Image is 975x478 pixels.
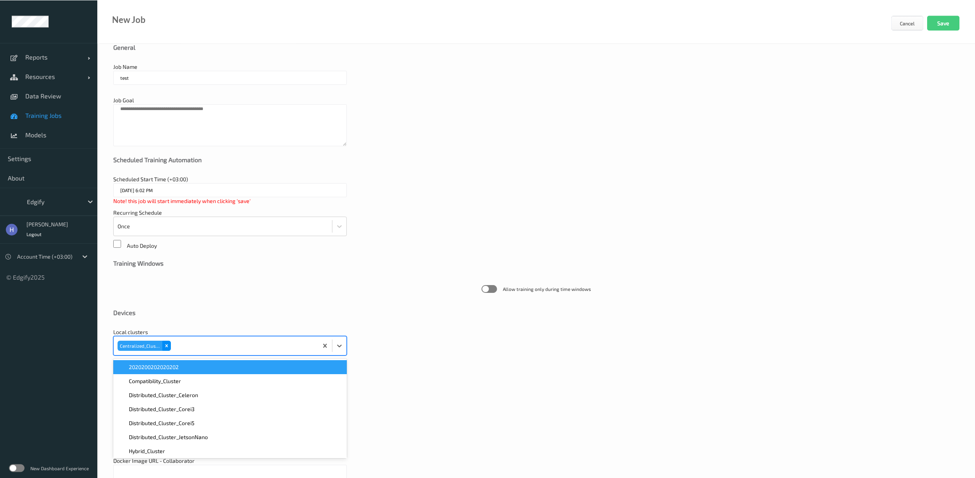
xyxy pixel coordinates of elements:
[113,156,959,164] div: Scheduled Training Automation
[113,44,959,51] div: General
[503,285,591,293] span: Allow training only during time windows
[113,197,347,205] div: Note! this job will start immediately when clicking 'save'
[112,16,146,23] div: New Job
[113,63,137,70] span: Job Name
[113,329,148,335] span: Local clusters
[129,405,195,413] span: Distributed_Cluster_Corei3
[113,209,162,216] span: Recurring Schedule
[113,373,959,381] div: Training Configuration
[162,341,171,351] div: Remove Centralized_Cluster
[129,377,181,385] span: Compatibility_Cluster
[129,419,195,427] span: Distributed_Cluster_Corei5
[129,363,179,371] span: 2020200202020202
[113,176,188,182] span: Scheduled Start Time (+03:00)
[118,341,162,351] div: Centralized_Cluster
[113,259,959,267] div: Training Windows
[113,457,195,464] span: Docker Image URL - Collaborator
[129,433,208,441] span: Distributed_Cluster_JetsonNano
[127,242,157,249] span: Auto Deploy
[113,97,134,103] span: Job Goal
[129,447,165,455] span: Hybrid_Cluster
[891,16,923,30] button: Cancel
[927,16,959,30] button: Save
[113,309,959,317] div: Devices
[129,391,198,399] span: Distributed_Cluster_Celeron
